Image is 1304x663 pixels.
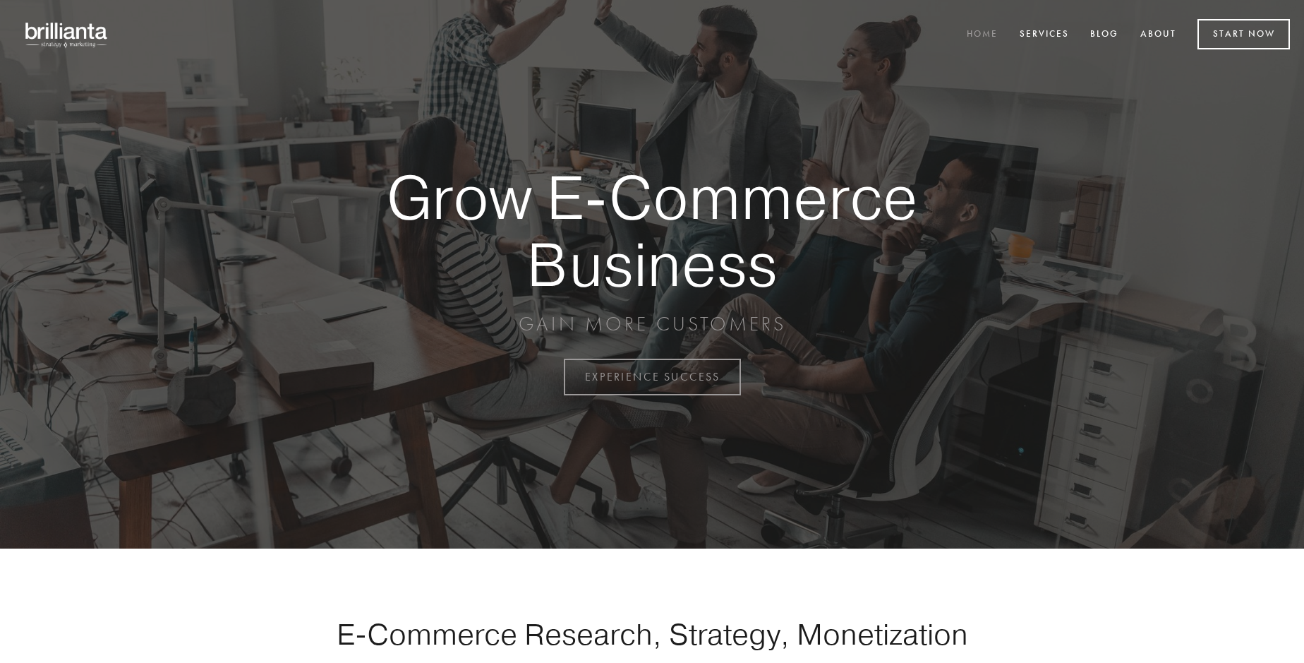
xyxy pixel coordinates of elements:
a: EXPERIENCE SUCCESS [564,359,741,395]
p: GAIN MORE CUSTOMERS [337,311,967,337]
a: About [1131,23,1185,47]
img: brillianta - research, strategy, marketing [14,14,120,55]
strong: Grow E-Commerce Business [337,164,967,297]
h1: E-Commerce Research, Strategy, Monetization [292,616,1012,652]
a: Home [958,23,1007,47]
a: Start Now [1197,19,1290,49]
a: Services [1010,23,1078,47]
a: Blog [1081,23,1128,47]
